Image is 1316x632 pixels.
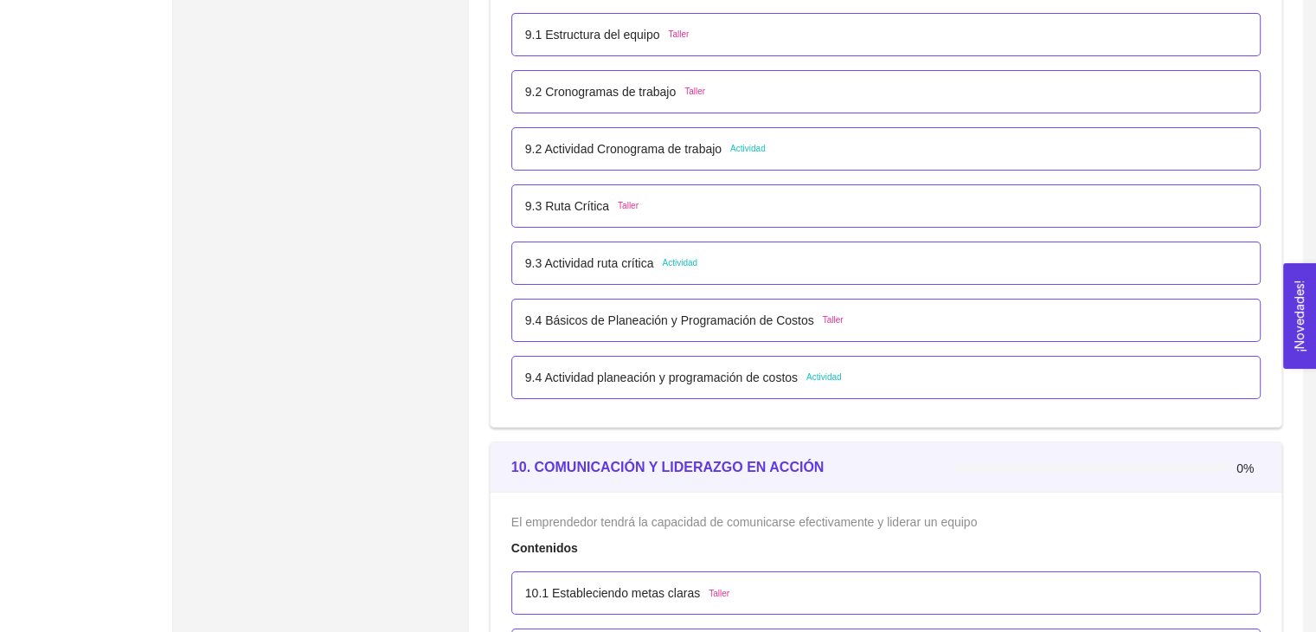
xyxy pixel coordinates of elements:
p: 9.3 Ruta Crítica [525,197,609,216]
p: 10.1 Estableciendo metas claras [525,584,700,603]
p: 9.3 Actividad ruta crítica [525,254,654,273]
strong: 10. COMUNICACIÓN Y LIDERAZGO EN ACCIÓN [511,460,825,474]
span: Actividad [806,371,842,384]
p: 9.4 Actividad planeación y programación de costos [525,368,798,387]
p: 9.4 Básicos de Planeación y Programación de Costos [525,311,814,330]
span: Taller [684,85,705,99]
span: Taller [618,199,639,213]
p: 9.2 Actividad Cronograma de trabajo [525,139,722,158]
p: 9.1 Estructura del equipo [525,25,660,44]
span: Taller [823,313,844,327]
span: Actividad [730,142,766,156]
span: Actividad [662,256,697,270]
button: Open Feedback Widget [1283,263,1316,369]
strong: Contenidos [511,541,578,555]
p: 9.2 Cronogramas de trabajo [525,82,676,101]
span: Taller [709,587,729,601]
span: El emprendedor tendrá la capacidad de comunicarse efectivamente y liderar un equipo [511,515,978,529]
span: 0% [1236,462,1261,474]
span: Taller [668,28,689,42]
